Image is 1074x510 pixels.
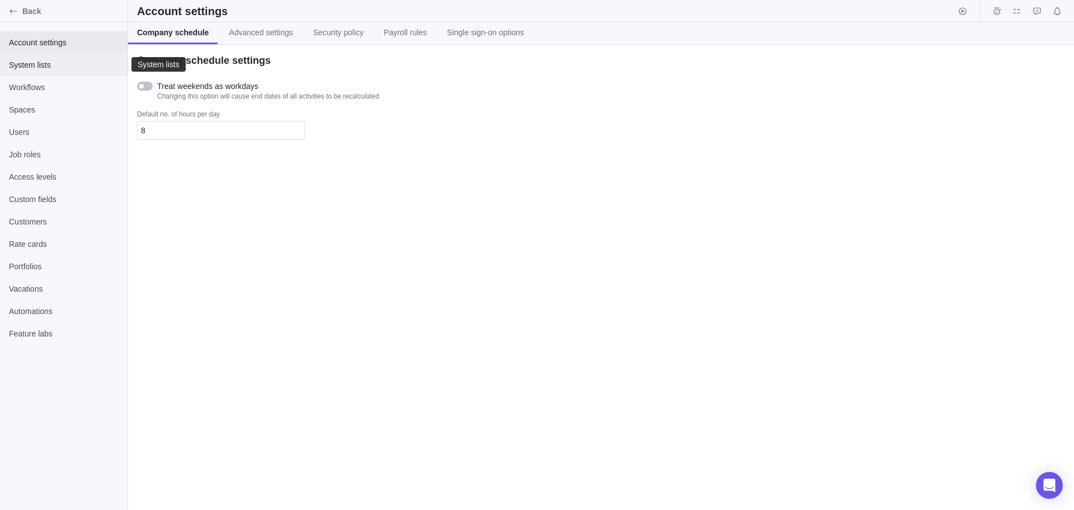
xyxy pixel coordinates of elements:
[136,60,181,69] div: System lists
[1049,3,1065,19] span: Notifications
[157,81,379,92] span: Treat weekends as workdays
[9,59,119,71] span: System lists
[9,127,119,138] span: Users
[9,171,119,183] span: Access levels
[9,328,119,339] span: Feature labs
[137,54,271,67] h3: Company schedule settings
[313,27,364,38] span: Security policy
[1029,8,1045,17] a: Approval requests
[9,283,119,294] span: Vacations
[9,37,119,48] span: Account settings
[157,92,379,101] span: Changing this option will cause end dates of all activities to be recalculated
[220,22,302,44] a: Advanced settings
[9,104,119,115] span: Spaces
[229,27,293,38] span: Advanced settings
[9,82,119,93] span: Workflows
[304,22,373,44] a: Security policy
[9,194,119,205] span: Custom fields
[989,8,1005,17] a: Time logs
[438,22,533,44] a: Single sign-on options
[1049,8,1065,17] a: Notifications
[9,261,119,272] span: Portfolios
[137,110,305,121] div: Default no. of hours per day
[1029,3,1045,19] span: Approval requests
[9,149,119,160] span: Job roles
[1036,472,1063,499] div: Open Intercom Messenger
[9,306,119,317] span: Automations
[128,22,218,44] a: Company schedule
[9,238,119,250] span: Rate cards
[989,3,1005,19] span: Time logs
[137,3,228,19] h2: Account settings
[375,22,436,44] a: Payroll rules
[1009,8,1025,17] a: My assignments
[447,27,524,38] span: Single sign-on options
[9,216,119,227] span: Customers
[137,121,305,140] input: Default no. of hours per day
[1009,3,1025,19] span: My assignments
[384,27,427,38] span: Payroll rules
[22,6,123,17] span: Back
[137,27,209,38] span: Company schedule
[955,3,971,19] span: Start timer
